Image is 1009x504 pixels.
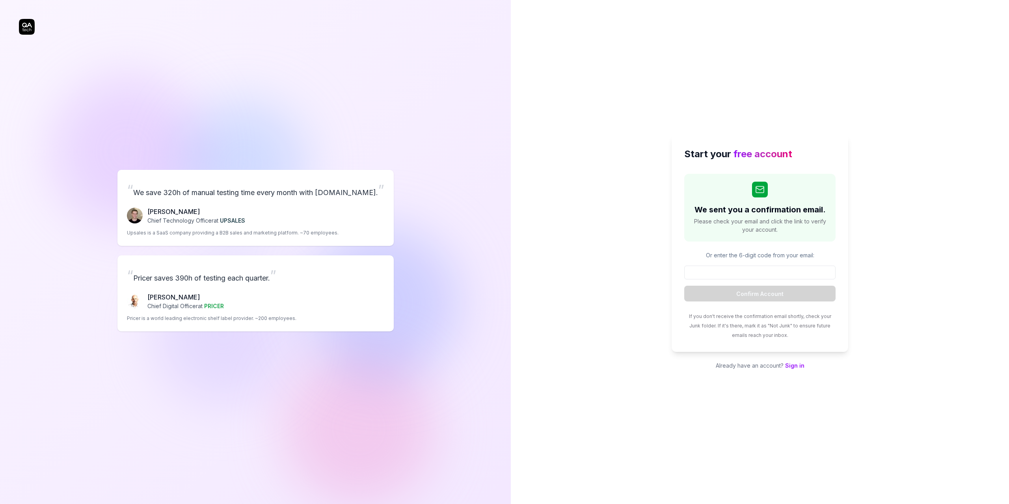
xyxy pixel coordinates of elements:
[689,313,831,338] span: If you don't receive the confirmation email shortly, check your Junk folder. If it's there, mark ...
[117,255,394,331] a: “Pricer saves 390h of testing each quarter.”Chris Chalkitis[PERSON_NAME]Chief Digital Officerat P...
[117,170,394,246] a: “We save 320h of manual testing time every month with [DOMAIN_NAME].”Fredrik Seidl[PERSON_NAME]Ch...
[127,265,384,286] p: Pricer saves 390h of testing each quarter.
[147,216,245,225] p: Chief Technology Officer at
[127,293,143,309] img: Chris Chalkitis
[672,361,848,370] p: Already have an account?
[204,303,224,309] span: PRICER
[684,251,836,259] p: Or enter the 6-digit code from your email:
[270,267,276,284] span: ”
[147,207,245,216] p: [PERSON_NAME]
[127,229,339,236] p: Upsales is a SaaS company providing a B2B sales and marketing platform. ~70 employees.
[147,292,224,302] p: [PERSON_NAME]
[684,147,836,161] h2: Start your
[378,181,384,199] span: ”
[127,179,384,201] p: We save 320h of manual testing time every month with [DOMAIN_NAME].
[684,286,836,301] button: Confirm Account
[127,315,296,322] p: Pricer is a world leading electronic shelf label provider. ~200 employees.
[692,217,828,234] span: Please check your email and click the link to verify your account.
[127,181,133,199] span: “
[220,217,245,224] span: UPSALES
[785,362,804,369] a: Sign in
[147,302,224,310] p: Chief Digital Officer at
[127,267,133,284] span: “
[127,208,143,223] img: Fredrik Seidl
[694,204,826,216] h2: We sent you a confirmation email.
[733,148,792,160] span: free account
